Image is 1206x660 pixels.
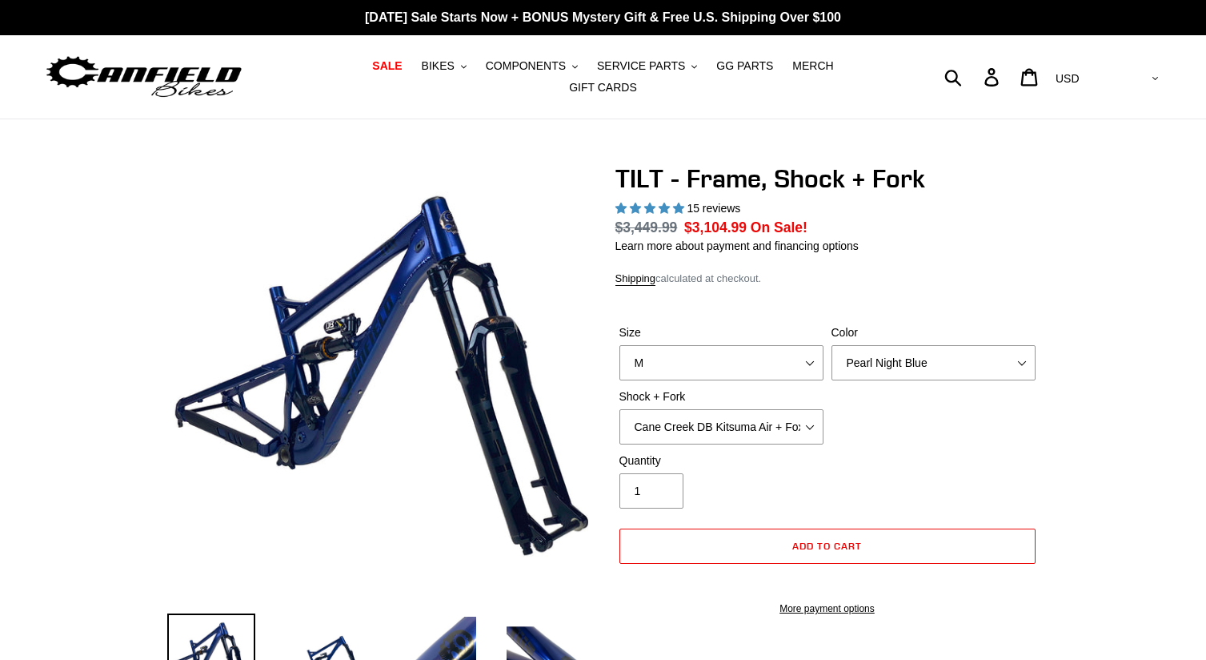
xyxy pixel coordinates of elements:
[716,59,773,73] span: GG PARTS
[44,52,244,103] img: Canfield Bikes
[615,163,1040,194] h1: TILT - Frame, Shock + Fork
[589,55,705,77] button: SERVICE PARTS
[597,59,685,73] span: SERVICE PARTS
[422,59,455,73] span: BIKES
[792,59,833,73] span: MERCH
[953,59,994,95] input: Search
[561,77,645,99] a: GIFT CARDS
[615,219,678,235] s: $3,449.99
[372,59,402,73] span: SALE
[619,529,1036,564] button: Add to cart
[687,202,740,215] span: 15 reviews
[619,388,823,405] label: Shock + Fork
[486,59,566,73] span: COMPONENTS
[364,55,410,77] a: SALE
[615,202,687,215] span: 5.00 stars
[619,602,1036,616] a: More payment options
[708,55,781,77] a: GG PARTS
[619,324,823,341] label: Size
[615,239,859,252] a: Learn more about payment and financing options
[684,219,747,235] span: $3,104.99
[615,272,656,286] a: Shipping
[478,55,586,77] button: COMPONENTS
[831,324,1036,341] label: Color
[784,55,841,77] a: MERCH
[792,540,862,552] span: Add to cart
[619,453,823,469] label: Quantity
[414,55,475,77] button: BIKES
[615,271,1040,287] div: calculated at checkout.
[751,217,807,238] span: On Sale!
[569,81,637,95] span: GIFT CARDS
